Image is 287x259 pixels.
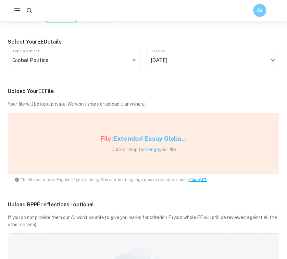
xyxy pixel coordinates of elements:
p: Upload RPPF reflections - optional [8,201,279,209]
h6: AV [256,7,264,14]
label: Type a subject [12,48,39,54]
span: The file must be in English. If you're doing IB in another language please translate it using [21,177,207,183]
p: Select Your EE Details [8,38,279,46]
p: Your file will be kept private. We won't share or upload it anywhere. [8,100,279,108]
p: Upload Your EE File [8,87,279,95]
span: change [143,147,159,152]
p: Click or drop to your file [100,146,187,153]
button: AV [253,4,266,17]
h5: Extended Essay Globa... [113,134,187,143]
p: If you do not provide them our AI won't be able to give you marks for criterion E (your whole EE ... [8,214,279,228]
button: Open [130,56,139,65]
h5: File: [100,134,113,143]
div: [DATE] [146,51,279,69]
label: Session [151,48,165,54]
a: ChatGPT. [190,177,207,182]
